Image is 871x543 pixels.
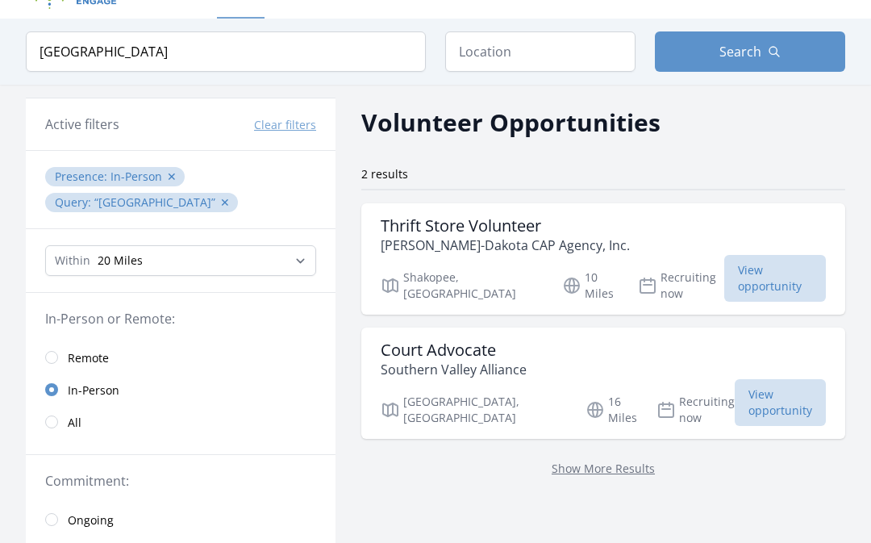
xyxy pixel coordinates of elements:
p: 10 Miles [562,269,619,302]
p: [GEOGRAPHIC_DATA], [GEOGRAPHIC_DATA] [381,394,566,426]
span: In-Person [110,169,162,184]
h3: Thrift Store Volunteer [381,216,630,236]
input: Keyword [26,31,426,72]
button: ✕ [167,169,177,185]
span: Query : [55,194,94,210]
p: Shakopee, [GEOGRAPHIC_DATA] [381,269,543,302]
q: [GEOGRAPHIC_DATA] [94,194,215,210]
span: View opportunity [724,255,826,302]
span: All [68,415,81,431]
button: Search [655,31,845,72]
span: Search [719,42,761,61]
a: Remote [26,341,335,374]
button: ✕ [220,194,230,211]
input: Location [445,31,636,72]
span: Ongoing [68,512,114,528]
p: 16 Miles [586,394,637,426]
a: In-Person [26,374,335,406]
legend: Commitment: [45,471,316,491]
span: Presence : [55,169,110,184]
a: All [26,406,335,438]
select: Search Radius [45,245,316,276]
a: Show More Results [552,461,655,476]
span: Remote [68,350,109,366]
p: Recruiting now [656,394,735,426]
a: Ongoing [26,503,335,536]
p: Recruiting now [638,269,725,302]
p: [PERSON_NAME]-Dakota CAP Agency, Inc. [381,236,630,255]
legend: In-Person or Remote: [45,309,316,328]
span: View opportunity [735,379,826,426]
p: Southern Valley Alliance [381,360,527,379]
h2: Volunteer Opportunities [361,104,661,140]
h3: Active filters [45,115,119,134]
span: In-Person [68,382,119,399]
a: Court Advocate Southern Valley Alliance [GEOGRAPHIC_DATA], [GEOGRAPHIC_DATA] 16 Miles Recruiting ... [361,328,845,439]
h3: Court Advocate [381,340,527,360]
span: 2 results [361,166,408,182]
a: Thrift Store Volunteer [PERSON_NAME]-Dakota CAP Agency, Inc. Shakopee, [GEOGRAPHIC_DATA] 10 Miles... [361,203,845,315]
button: Clear filters [254,117,316,133]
